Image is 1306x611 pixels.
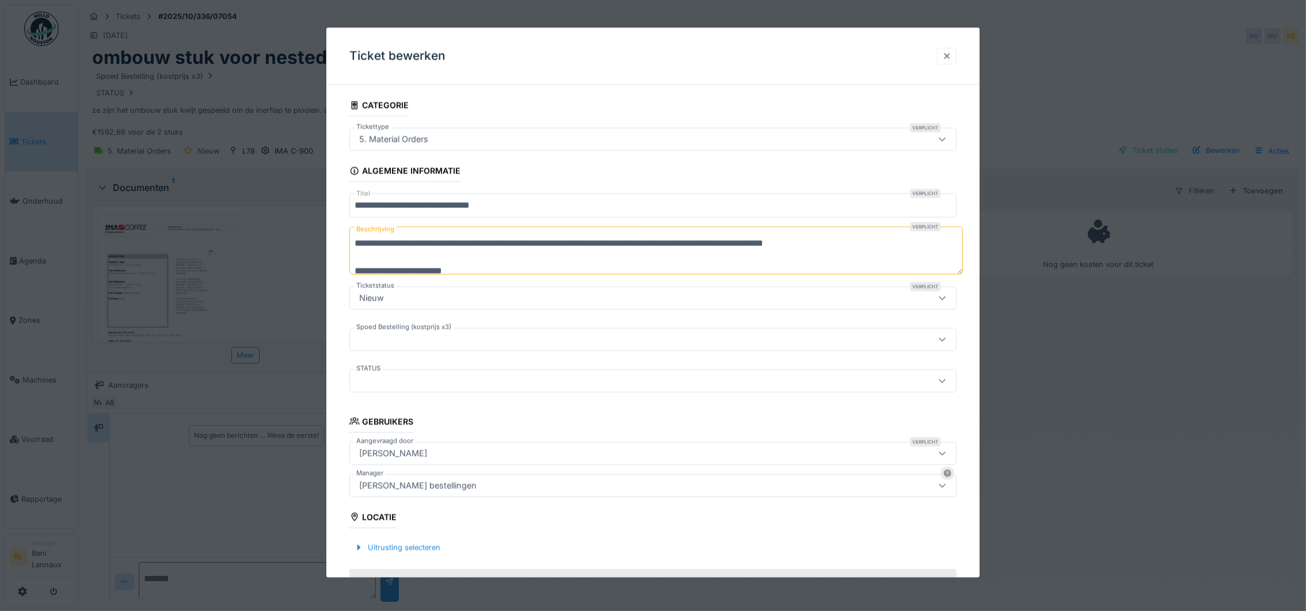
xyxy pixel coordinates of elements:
h3: Ticket bewerken [349,49,446,63]
div: [PERSON_NAME] bestellingen [355,479,481,492]
label: Ticketstatus [354,280,397,290]
div: Verplicht [910,437,941,446]
label: Titel [354,189,372,198]
div: Verplicht [910,222,941,231]
label: Aangevraagd door [354,436,416,446]
label: Manager [354,468,386,478]
div: [PERSON_NAME] [355,447,432,460]
div: 5. Material Orders [355,133,433,146]
div: Nieuw [355,291,389,304]
div: Verplicht [910,281,941,291]
label: Spoed Bestelling (kostprijs x3) [354,322,454,331]
div: Categorie [349,97,409,116]
label: STATUS [354,363,383,373]
div: Locatie [349,509,397,528]
div: Verplicht [910,123,941,132]
div: Gebruikers [349,413,413,432]
div: Verplicht [910,189,941,198]
label: Beschrijving [354,222,397,236]
div: Algemene informatie [349,162,460,182]
label: Tickettype [354,122,391,132]
div: Uitrusting selecteren [349,540,445,555]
